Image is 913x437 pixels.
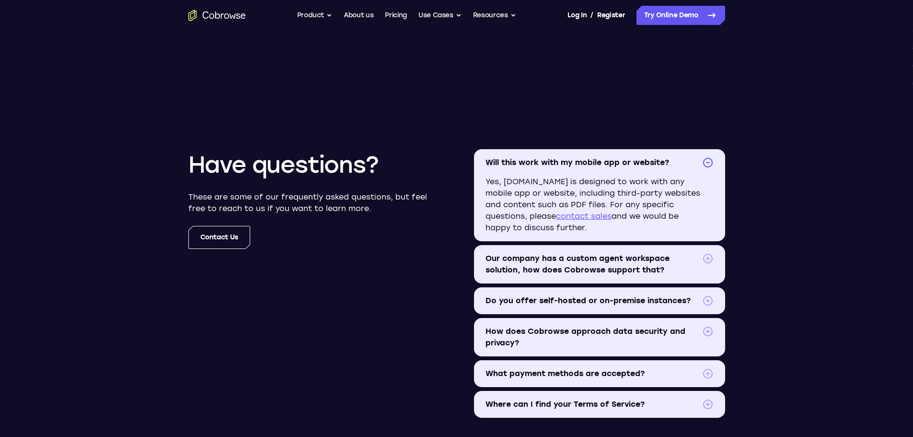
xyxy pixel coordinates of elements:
[474,176,725,241] p: Yes, [DOMAIN_NAME] is designed to work with any mobile app or website, including third-party webs...
[567,6,587,25] a: Log In
[485,295,698,307] span: Do you offer self-hosted or on-premise instances?
[474,391,725,418] summary: Where can I find your Terms of Service?
[473,6,516,25] button: Resources
[188,226,251,249] a: Contact us
[474,318,725,356] summary: How does Cobrowse approach data security and privacy?
[485,157,698,168] span: Will this work with my mobile app or website?
[590,10,593,21] span: /
[474,360,725,387] summary: What payment methods are accepted?
[485,253,698,276] span: Our company has a custom agent workspace solution, how does Cobrowse support that?
[485,399,698,410] span: Where can I find your Terms of Service?
[474,245,725,283] summary: Our company has a custom agent workspace solution, how does Cobrowse support that?
[344,6,373,25] a: About us
[188,191,439,214] p: These are some of our frequently asked questions, but feel free to reach to us if you want to lea...
[188,149,379,180] h2: Have questions?
[385,6,407,25] a: Pricing
[474,149,725,176] summary: Will this work with my mobile app or website?
[474,287,725,314] summary: Do you offer self-hosted or on-premise instances?
[418,6,462,25] button: Use Cases
[556,212,612,221] a: contact sales
[297,6,333,25] button: Product
[188,10,246,21] a: Go to the home page
[485,368,698,379] span: What payment methods are accepted?
[485,326,698,349] span: How does Cobrowse approach data security and privacy?
[597,6,625,25] a: Register
[636,6,725,25] a: Try Online Demo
